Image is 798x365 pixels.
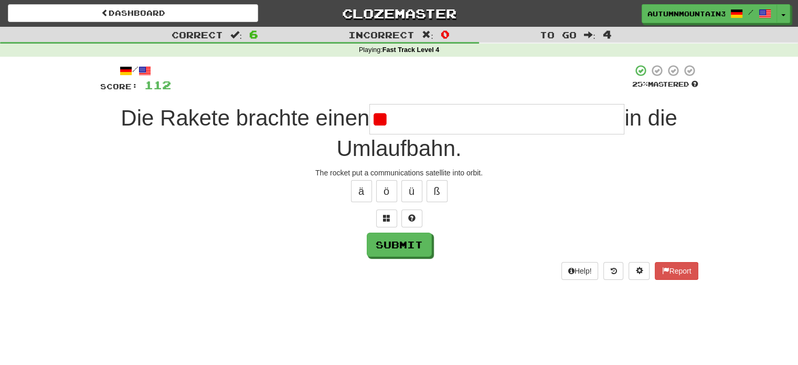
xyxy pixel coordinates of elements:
button: Help! [561,262,599,280]
span: 6 [249,28,258,40]
span: Score: [100,82,138,91]
button: Single letter hint - you only get 1 per sentence and score half the points! alt+h [401,210,422,227]
button: Report [655,262,698,280]
button: ö [376,180,397,202]
div: The rocket put a communications satellite into orbit. [100,168,698,178]
a: Clozemaster [274,4,524,23]
span: 25 % [632,80,648,88]
span: AutumnMountain3695 [647,9,725,18]
button: Switch sentence to multiple choice alt+p [376,210,397,227]
div: / [100,64,171,77]
strong: Fast Track Level 4 [382,46,440,54]
span: : [584,30,595,39]
span: / [748,8,753,16]
span: Correct [172,29,223,40]
span: : [230,30,242,39]
button: Submit [367,233,432,257]
span: Die Rakete brachte einen [121,106,369,130]
span: 4 [603,28,612,40]
a: Dashboard [8,4,258,22]
span: 112 [144,78,171,91]
button: ß [427,180,448,202]
span: To go [540,29,577,40]
button: ü [401,180,422,202]
span: Incorrect [348,29,414,40]
button: ä [351,180,372,202]
button: Round history (alt+y) [603,262,623,280]
span: : [422,30,433,39]
div: Mastered [632,80,698,89]
span: 0 [441,28,450,40]
a: AutumnMountain3695 / [642,4,777,23]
